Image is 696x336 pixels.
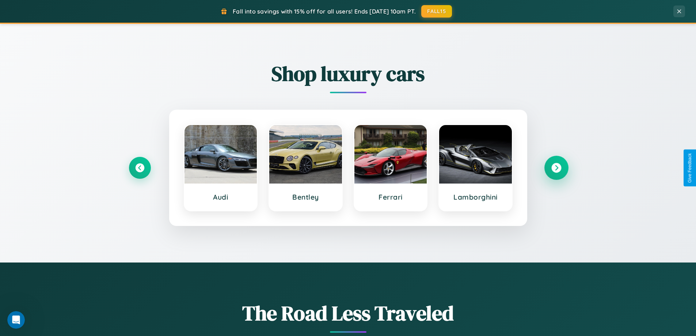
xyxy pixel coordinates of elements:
[7,311,25,329] iframe: Intercom live chat
[362,193,420,201] h3: Ferrari
[129,299,567,327] h1: The Road Less Traveled
[421,5,452,18] button: FALL15
[233,8,416,15] span: Fall into savings with 15% off for all users! Ends [DATE] 10am PT.
[277,193,335,201] h3: Bentley
[129,60,567,88] h2: Shop luxury cars
[192,193,250,201] h3: Audi
[446,193,505,201] h3: Lamborghini
[687,153,692,183] div: Give Feedback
